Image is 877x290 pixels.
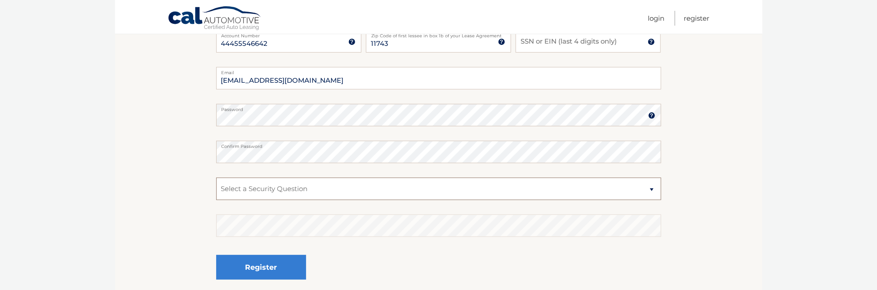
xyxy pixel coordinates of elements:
img: tooltip.svg [648,38,655,45]
img: tooltip.svg [348,38,356,45]
img: tooltip.svg [498,38,505,45]
label: Zip Code of first lessee in box 1b of your Lease Agreement [366,30,511,37]
input: SSN or EIN (last 4 digits only) [516,30,661,53]
input: Zip Code [366,30,511,53]
img: tooltip.svg [648,112,655,119]
label: Email [216,67,661,74]
button: Register [216,255,306,280]
input: Account Number [216,30,361,53]
label: Confirm Password [216,141,661,148]
a: Register [684,11,710,26]
a: Login [648,11,665,26]
label: Password [216,104,661,111]
input: Email [216,67,661,89]
a: Cal Automotive [168,6,262,32]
